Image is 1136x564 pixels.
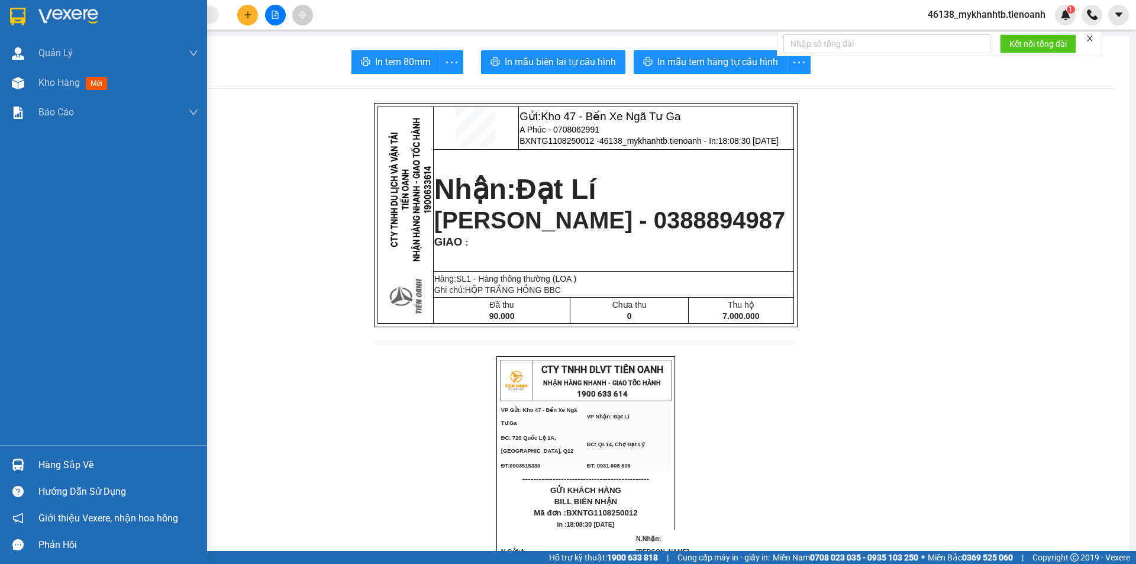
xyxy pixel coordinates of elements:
span: Giới thiệu Vexere, nhận hoa hồng [38,511,178,526]
span: Kho 47 - Bến Xe Ngã Tư Ga [541,110,680,123]
span: Quản Lý [38,46,73,60]
span: VP Nhận: Đạt Lí [587,414,630,420]
input: Nhập số tổng đài [783,34,990,53]
span: BXNTG1108250012 - [519,136,779,146]
span: ---------------------------------------------- [522,474,649,484]
span: close [1086,34,1094,43]
span: Báo cáo [38,105,74,120]
span: 18:08:30 [DATE] [567,521,615,528]
span: 18:08:30 [DATE] [718,136,779,146]
span: plus [244,11,252,19]
strong: 0708 023 035 - 0935 103 250 [810,553,918,562]
span: In mẫu biên lai tự cấu hình [505,54,616,69]
span: file-add [271,11,279,19]
span: Gửi: [53,7,196,32]
span: Kết nối tổng đài [1009,37,1067,50]
span: Kho hàng [38,77,80,88]
span: Hỗ trợ kỹ thuật: [549,551,658,564]
span: Đã thu [489,300,514,310]
button: printerIn mẫu tem hàng tự cấu hình [634,50,788,74]
span: down [189,108,198,117]
span: more [788,55,810,70]
button: plus [237,5,258,25]
span: Đạt Lí [516,173,596,205]
span: In : [557,521,615,528]
strong: 0369 525 060 [962,553,1013,562]
span: aim [298,11,306,19]
img: logo [501,366,531,395]
span: : [462,238,468,247]
span: 1 [1069,5,1073,14]
span: A Phúc - 0708062991 [53,34,144,44]
img: warehouse-icon [12,47,24,60]
div: Hàng sắp về [38,456,198,474]
img: solution-icon [12,107,24,119]
span: ⚪️ [921,555,925,560]
span: question-circle [12,486,24,497]
span: caret-down [1114,9,1124,20]
span: [PERSON_NAME] - 0388894987 [434,207,786,233]
span: In mẫu tem hàng tự cấu hình [657,54,778,69]
span: GIAO [434,236,463,248]
span: Chưa thu [612,300,647,310]
strong: NHẬN HÀNG NHANH - GIAO TỐC HÀNH [543,379,661,387]
span: | [1022,551,1024,564]
span: 90.000 [489,311,515,321]
span: more [440,55,463,70]
span: printer [361,57,370,68]
span: 46138_mykhanhtb.tienoanh - In: [53,57,179,78]
strong: 1900 633 614 [577,389,628,398]
button: more [787,50,811,74]
span: GỬI KHÁCH HÀNG [550,486,621,495]
span: 46138_mykhanhtb.tienoanh - In: [599,136,779,146]
button: printerIn mẫu biên lai tự cấu hình [481,50,625,74]
span: BXNTG1108250012 [566,508,638,517]
span: 7.000.000 [722,311,759,321]
span: Hàng:SL [434,274,577,283]
div: Hướng dẫn sử dụng [38,483,198,501]
span: printer [643,57,653,68]
img: warehouse-icon [12,77,24,89]
span: HỘP TRẮNG HỒNG BBC [465,285,561,295]
span: ĐT:0903515330 [501,463,540,469]
span: In tem 80mm [375,54,431,69]
span: Miền Nam [773,551,918,564]
img: phone-icon [1087,9,1098,20]
span: BXNTG1108250012 - [53,47,179,78]
span: down [189,49,198,58]
span: ĐC: 720 Quốc Lộ 1A, [GEOGRAPHIC_DATA], Q12 [501,435,574,454]
span: CTY TNHH DLVT TIẾN OANH [541,364,663,375]
span: ĐT: 0931 608 606 [587,463,631,469]
button: file-add [265,5,286,25]
span: 46138_mykhanhtb.tienoanh [918,7,1055,22]
img: logo-vxr [10,8,25,25]
div: Phản hồi [38,536,198,554]
span: printer [490,57,500,68]
span: ĐC: QL14, Chợ Đạt Lý [587,441,645,447]
strong: Nhận: [434,173,596,205]
span: BILL BIÊN NHẬN [554,497,618,506]
span: mới [86,77,107,90]
button: caret-down [1108,5,1129,25]
span: 18:08:30 [DATE] [64,68,133,78]
sup: 1 [1067,5,1075,14]
strong: 1900 633 818 [607,553,658,562]
span: Mã đơn : [534,508,637,517]
button: aim [292,5,313,25]
span: Cung cấp máy in - giấy in: [677,551,770,564]
img: warehouse-icon [12,459,24,471]
span: Miền Bắc [928,551,1013,564]
span: notification [12,513,24,524]
img: icon-new-feature [1060,9,1071,20]
button: printerIn tem 80mm [351,50,440,74]
span: copyright [1070,553,1079,562]
span: | [667,551,669,564]
span: 0 [627,311,632,321]
span: Kho 47 - Bến Xe Ngã Tư Ga [53,7,196,32]
span: A Phúc - 0708062991 [519,125,599,134]
button: Kết nối tổng đài [1000,34,1076,53]
span: VP Gửi: Kho 47 - Bến Xe Ngã Tư Ga [501,407,577,426]
button: more [440,50,463,74]
span: 1 - Hàng thông thường (LOA ) [466,274,576,283]
span: Gửi: [519,110,680,123]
